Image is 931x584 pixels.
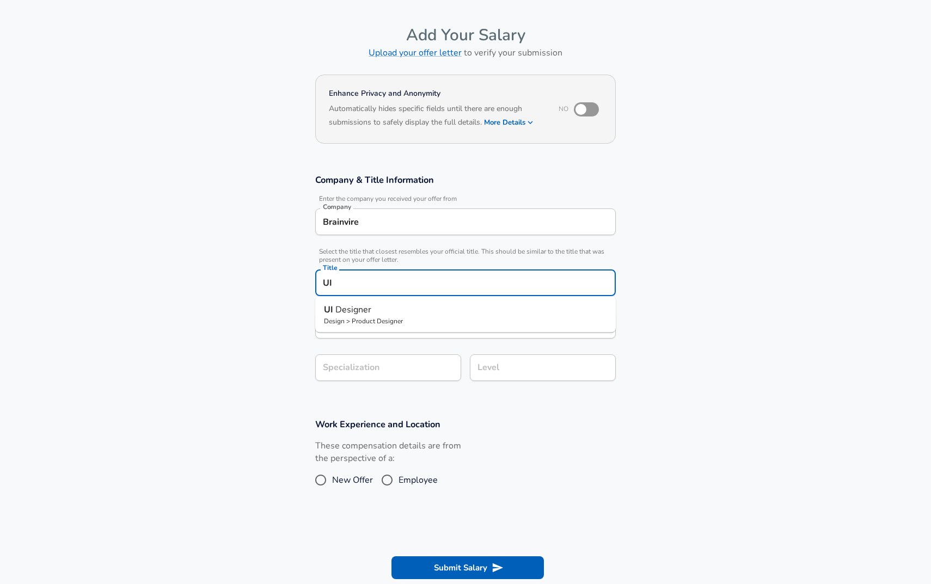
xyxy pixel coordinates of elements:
h4: Add Your Salary [315,25,616,45]
button: More Details [484,115,534,130]
strong: UI [324,304,335,316]
input: Specialization [315,354,461,381]
span: Enter the company you received your offer from [315,195,616,203]
input: L3 [475,359,611,376]
button: Submit Salary [391,556,544,579]
span: Employee [399,474,438,487]
input: Google [320,213,611,230]
p: Design > Product Designer [324,316,607,326]
h3: Work Experience and Location [315,418,616,431]
h6: to verify your submission [315,45,616,60]
label: Company [323,204,351,210]
a: Upload your offer letter [369,47,462,59]
h3: Company & Title Information [315,174,616,186]
label: These compensation details are from the perspective of a: [315,440,461,465]
label: Title [323,265,337,271]
h4: Enhance Privacy and Anonymity [329,88,544,99]
span: Select the title that closest resembles your official title. This should be similar to the title ... [315,248,616,264]
h6: Automatically hides specific fields until there are enough submissions to safely display the full... [329,103,544,130]
span: No [559,104,568,113]
span: Designer [335,304,371,316]
input: Software Engineer [320,274,611,291]
span: New Offer [332,474,373,487]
